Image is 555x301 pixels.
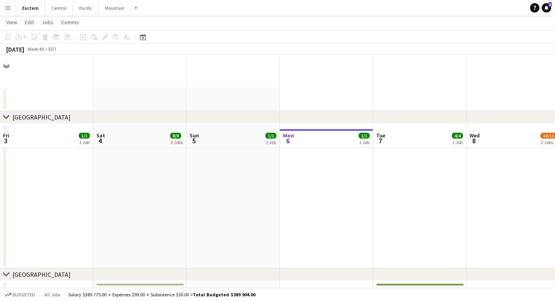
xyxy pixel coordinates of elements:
span: 7 [375,136,385,145]
div: EDT [48,46,57,52]
div: 1 Job [79,139,89,145]
div: [DATE] [6,45,24,53]
span: Total Budgeted $389 904.00 [193,292,255,297]
button: Eastern [16,0,45,16]
button: Pacific [73,0,99,16]
span: 6 [282,136,294,145]
a: Jobs [39,17,57,27]
span: Week 40 [26,46,45,52]
span: Jobs [42,19,53,26]
div: [GEOGRAPHIC_DATA] [12,113,71,121]
span: Wed [470,132,480,139]
button: Mountain [99,0,131,16]
span: 1/1 [265,133,276,139]
span: 8 [468,136,480,145]
button: Budgeted [4,290,36,299]
span: Sat [96,132,105,139]
span: 1/1 [79,133,90,139]
span: Budgeted [12,292,35,297]
div: 3 Jobs [171,139,183,145]
a: Comms [58,17,82,27]
span: 5 [548,2,552,7]
span: 8/8 [170,133,181,139]
div: [GEOGRAPHIC_DATA] [12,271,71,278]
span: 4 [95,136,105,145]
div: 1 Job [452,139,462,145]
div: Salary $389 775.00 + Expenses $99.00 + Subsistence $30.00 = [68,292,255,297]
a: Edit [22,17,37,27]
a: 5 [542,3,551,12]
span: View [6,19,17,26]
span: All jobs [43,292,62,297]
span: 5 [189,136,199,145]
span: Fri [3,132,9,139]
a: View [3,17,20,27]
span: Tue [376,132,385,139]
span: 4/4 [452,133,463,139]
button: Central [45,0,73,16]
span: Sun [190,132,199,139]
div: 1 Job [359,139,369,145]
span: Mon [283,132,294,139]
span: Edit [25,19,34,26]
div: 1 Job [266,139,276,145]
span: Comms [61,19,79,26]
span: 3 [2,136,9,145]
span: 1/1 [359,133,370,139]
